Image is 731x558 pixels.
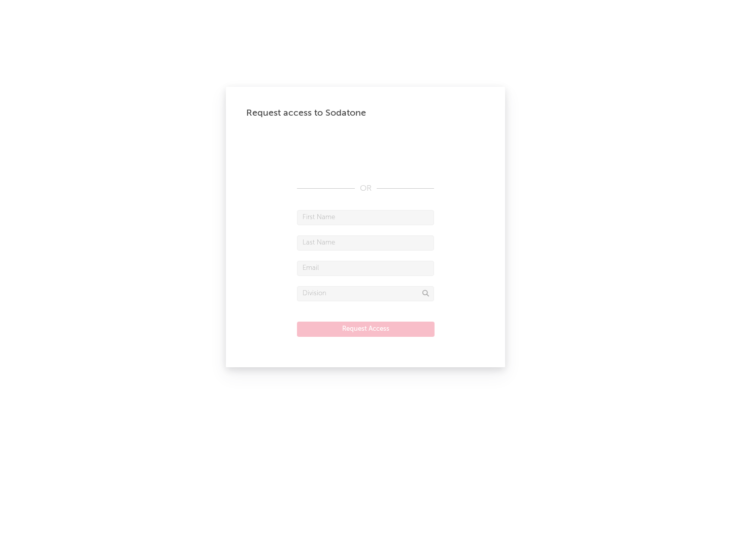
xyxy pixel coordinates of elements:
input: Email [297,261,434,276]
input: Last Name [297,235,434,251]
input: First Name [297,210,434,225]
button: Request Access [297,322,435,337]
input: Division [297,286,434,301]
div: OR [297,183,434,195]
div: Request access to Sodatone [246,107,485,119]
